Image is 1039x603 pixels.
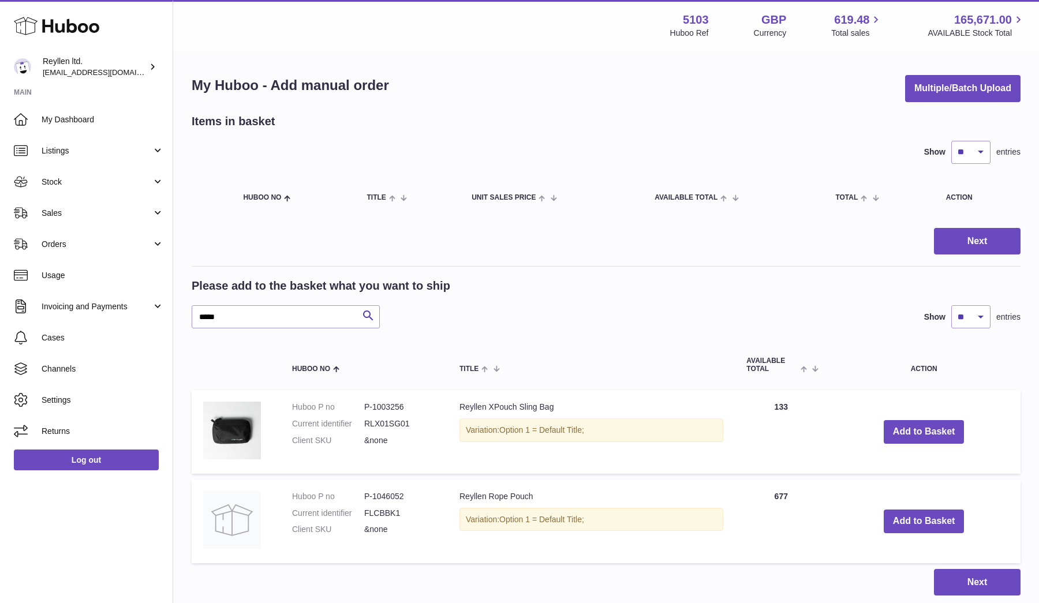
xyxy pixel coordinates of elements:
span: Orders [42,239,152,250]
dt: Client SKU [292,524,364,535]
a: Log out [14,450,159,470]
strong: GBP [761,12,786,28]
span: Listings [42,145,152,156]
label: Show [924,147,945,158]
span: AVAILABLE Total [746,357,798,372]
a: 619.48 Total sales [831,12,883,39]
div: Action [946,194,1009,201]
td: Reyllen Rope Pouch [448,480,735,563]
span: Invoicing and Payments [42,301,152,312]
div: Huboo Ref [670,28,709,39]
div: Variation: [459,418,723,442]
dd: &none [364,435,436,446]
span: AVAILABLE Total [655,194,717,201]
dt: Huboo P no [292,491,364,502]
dt: Current identifier [292,418,364,429]
td: 133 [735,390,827,474]
span: Title [367,194,386,201]
td: Reyllen XPouch Sling Bag [448,390,735,474]
button: Add to Basket [884,420,965,444]
span: Huboo no [243,194,281,201]
span: 619.48 [834,12,869,28]
div: Reyllen ltd. [43,56,147,78]
span: [EMAIL_ADDRESS][DOMAIN_NAME] [43,68,170,77]
th: Action [827,346,1021,384]
span: Unit Sales Price [472,194,536,201]
h2: Items in basket [192,114,275,129]
span: Stock [42,177,152,188]
a: 165,671.00 AVAILABLE Stock Total [928,12,1025,39]
dt: Huboo P no [292,402,364,413]
h2: Please add to the basket what you want to ship [192,278,450,294]
span: Channels [42,364,164,374]
span: My Dashboard [42,114,164,125]
span: Total sales [831,28,883,39]
span: Option 1 = Default Title; [499,515,584,524]
dt: Current identifier [292,508,364,519]
span: entries [996,312,1021,323]
label: Show [924,312,945,323]
td: 677 [735,480,827,563]
dd: P-1003256 [364,402,436,413]
button: Next [934,228,1021,255]
span: entries [996,147,1021,158]
h1: My Huboo - Add manual order [192,76,389,95]
img: reyllen@reyllen.com [14,58,31,76]
img: Reyllen XPouch Sling Bag [203,402,261,459]
span: 165,671.00 [954,12,1012,28]
div: Variation: [459,508,723,531]
span: Huboo no [292,365,330,373]
span: Cases [42,332,164,343]
dd: FLCBBK1 [364,508,436,519]
span: Title [459,365,479,373]
dd: RLX01SG01 [364,418,436,429]
dt: Client SKU [292,435,364,446]
button: Next [934,569,1021,596]
span: Sales [42,208,152,219]
div: Currency [754,28,787,39]
dd: P-1046052 [364,491,436,502]
span: Settings [42,395,164,406]
button: Multiple/Batch Upload [905,75,1021,102]
span: Usage [42,270,164,281]
span: Total [835,194,858,201]
strong: 5103 [683,12,709,28]
span: AVAILABLE Stock Total [928,28,1025,39]
img: Reyllen Rope Pouch [203,491,261,549]
dd: &none [364,524,436,535]
span: Option 1 = Default Title; [499,425,584,435]
button: Add to Basket [884,510,965,533]
span: Returns [42,426,164,437]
